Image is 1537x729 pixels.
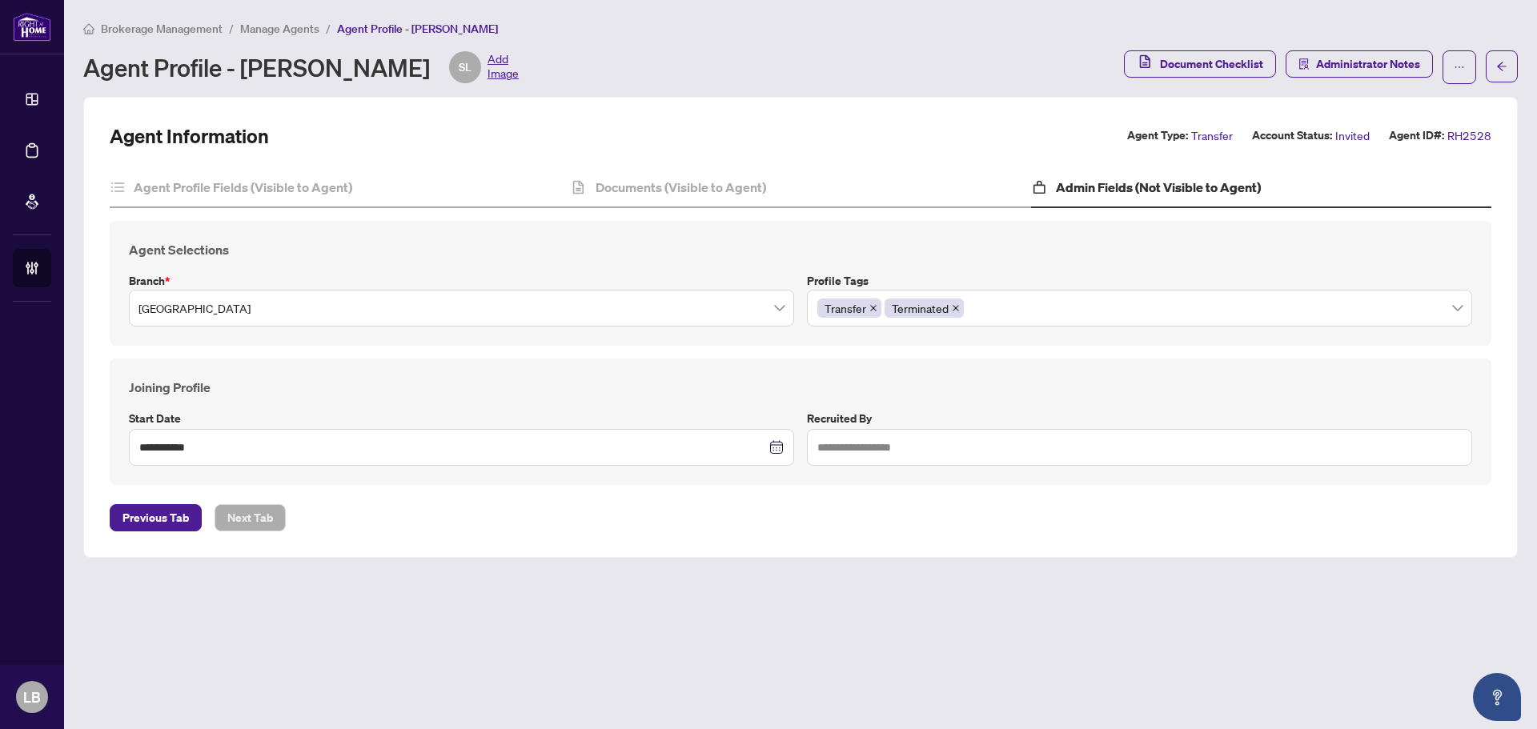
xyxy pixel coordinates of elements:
[83,23,94,34] span: home
[337,22,498,36] span: Agent Profile - [PERSON_NAME]
[1286,50,1433,78] button: Administrator Notes
[1447,126,1491,145] span: RH2528
[869,304,877,312] span: close
[1298,58,1310,70] span: solution
[1252,126,1332,145] label: Account Status:
[240,22,319,36] span: Manage Agents
[122,505,189,531] span: Previous Tab
[83,51,519,83] div: Agent Profile - [PERSON_NAME]
[1496,61,1507,72] span: arrow-left
[1191,126,1233,145] span: Transfer
[110,504,202,531] button: Previous Tab
[1454,62,1465,73] span: ellipsis
[825,299,866,317] span: Transfer
[138,293,785,323] span: Burlington
[13,12,51,42] img: logo
[1124,50,1276,78] button: Document Checklist
[807,272,1472,290] label: Profile Tags
[807,410,1472,427] label: Recruited by
[1389,126,1444,145] label: Agent ID#:
[596,178,766,197] h4: Documents (Visible to Agent)
[1316,51,1420,77] span: Administrator Notes
[134,178,352,197] h4: Agent Profile Fields (Visible to Agent)
[129,378,1472,397] h4: Joining Profile
[101,22,223,36] span: Brokerage Management
[459,58,472,76] span: SL
[1160,51,1263,77] span: Document Checklist
[892,299,949,317] span: Terminated
[1056,178,1261,197] h4: Admin Fields (Not Visible to Agent)
[885,298,964,318] span: Terminated
[1127,126,1188,145] label: Agent Type:
[23,686,41,708] span: LB
[129,410,794,427] label: Start Date
[1335,126,1370,145] span: Invited
[215,504,286,531] button: Next Tab
[129,272,794,290] label: Branch
[110,123,269,149] h2: Agent Information
[488,51,519,83] span: Add Image
[1473,673,1521,721] button: Open asap
[817,298,881,318] span: Transfer
[229,19,234,38] li: /
[326,19,331,38] li: /
[952,304,960,312] span: close
[129,240,1472,259] h4: Agent Selections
